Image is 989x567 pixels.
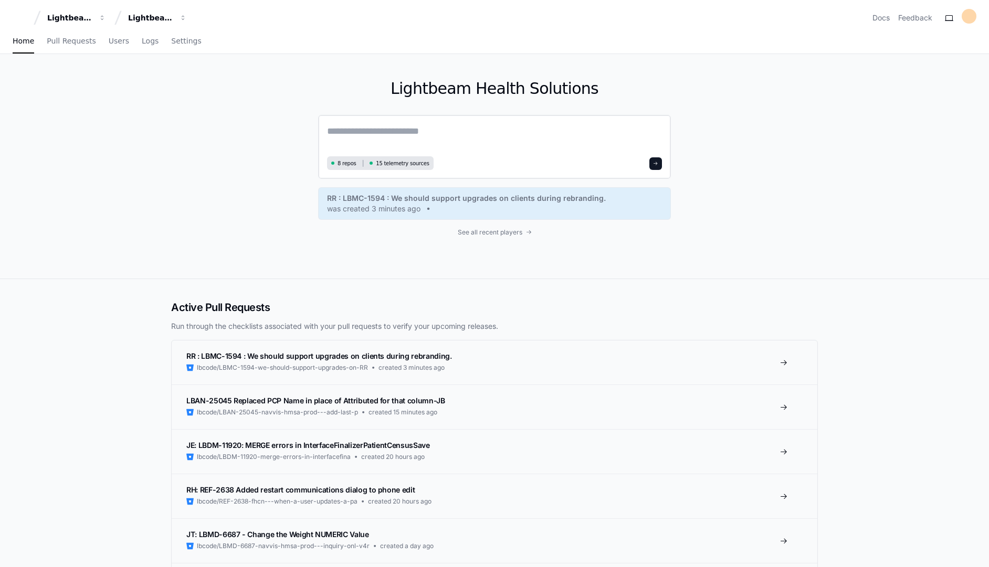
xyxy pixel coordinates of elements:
[327,193,606,204] span: RR : LBMC-1594 : We should support upgrades on clients during rebranding.
[43,8,110,27] button: Lightbeam Health
[172,518,817,563] a: JT: LBMD-6687 - Change the Weight NUMERIC Valuelbcode/LBMD-6687-navvis-hmsa-prod---inquiry-onl-v4...
[318,79,671,98] h1: Lightbeam Health Solutions
[327,204,420,214] span: was created 3 minutes ago
[142,29,159,54] a: Logs
[376,159,429,167] span: 15 telemetry sources
[109,29,129,54] a: Users
[109,38,129,44] span: Users
[124,8,191,27] button: Lightbeam Health Solutions
[172,429,817,474] a: JE: LBDM-11920: MERGE errors in InterfaceFinalizerPatientCensusSavelbcode/LBDM-11920-merge-errors...
[898,13,932,23] button: Feedback
[197,542,370,550] span: lbcode/LBMD-6687-navvis-hmsa-prod---inquiry-onl-v4r
[171,321,818,331] p: Run through the checklists associated with your pull requests to verify your upcoming releases.
[197,363,368,372] span: lbcode/LBMC-1594-we-should-support-upgrades-on-RR
[327,193,662,214] a: RR : LBMC-1594 : We should support upgrades on clients during rebranding.was created 3 minutes ago
[128,13,173,23] div: Lightbeam Health Solutions
[13,38,34,44] span: Home
[186,485,415,494] span: RH: REF-2638 Added restart communications dialog to phone edit
[318,228,671,237] a: See all recent players
[380,542,434,550] span: created a day ago
[171,300,818,315] h2: Active Pull Requests
[172,384,817,429] a: LBAN-25045 Replaced PCP Name in place of Attributed for that column-JBlbcode/LBAN-25045-navvis-hm...
[197,408,358,416] span: lbcode/LBAN-25045-navvis-hmsa-prod---add-last-p
[338,159,356,167] span: 8 repos
[361,453,425,461] span: created 20 hours ago
[47,13,92,23] div: Lightbeam Health
[142,38,159,44] span: Logs
[197,453,351,461] span: lbcode/LBDM-11920-merge-errors-in-interfacefina
[369,408,437,416] span: created 15 minutes ago
[186,441,430,450] span: JE: LBDM-11920: MERGE errors in InterfaceFinalizerPatientCensusSave
[172,340,817,384] a: RR : LBMC-1594 : We should support upgrades on clients during rebranding.lbcode/LBMC-1594-we-shou...
[378,363,445,372] span: created 3 minutes ago
[872,13,890,23] a: Docs
[172,474,817,518] a: RH: REF-2638 Added restart communications dialog to phone editlbcode/REF-2638-fhcn---when-a-user-...
[186,351,451,360] span: RR : LBMC-1594 : We should support upgrades on clients during rebranding.
[171,29,201,54] a: Settings
[13,29,34,54] a: Home
[47,38,96,44] span: Pull Requests
[47,29,96,54] a: Pull Requests
[197,497,357,506] span: lbcode/REF-2638-fhcn---when-a-user-updates-a-pa
[368,497,432,506] span: created 20 hours ago
[171,38,201,44] span: Settings
[186,530,369,539] span: JT: LBMD-6687 - Change the Weight NUMERIC Value
[186,396,445,405] span: LBAN-25045 Replaced PCP Name in place of Attributed for that column-JB
[458,228,522,237] span: See all recent players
